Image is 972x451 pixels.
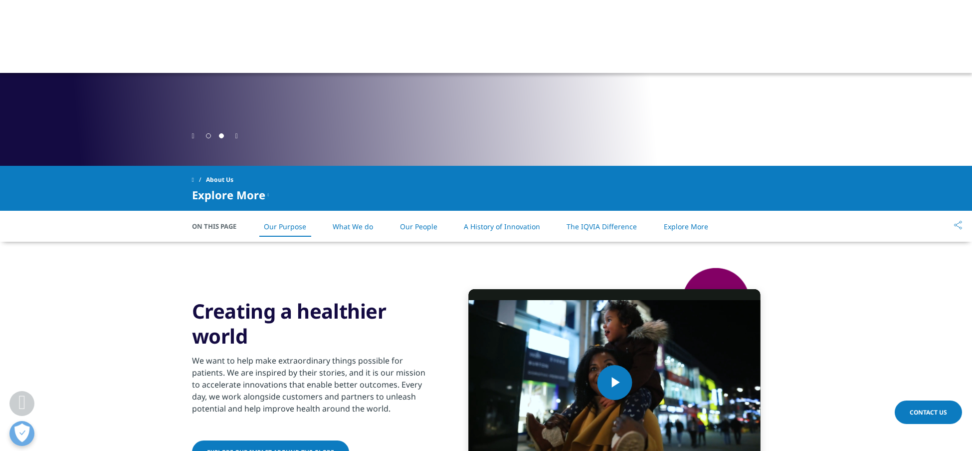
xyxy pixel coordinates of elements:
span: About Us [206,171,233,189]
button: Play Video [597,365,632,400]
a: What We do [333,222,373,231]
span: Go to slide 2 [219,133,224,138]
a: Our Purpose [264,222,306,231]
a: A History of Innovation [464,222,540,231]
div: Next slide [235,131,238,140]
a: Explore More [664,222,708,231]
span: Explore More [192,189,265,201]
span: Contact Us [910,408,947,417]
a: Contact Us [895,401,962,424]
a: Our People [400,222,437,231]
p: We want to help make extraordinary things possible for patients. We are inspired by their stories... [192,355,434,421]
span: On This Page [192,221,247,231]
a: The IQVIA Difference [567,222,637,231]
div: Previous slide [192,131,194,140]
h3: Creating a healthier world [192,299,434,349]
button: Open Preferences [9,421,34,446]
span: Go to slide 1 [206,133,211,138]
